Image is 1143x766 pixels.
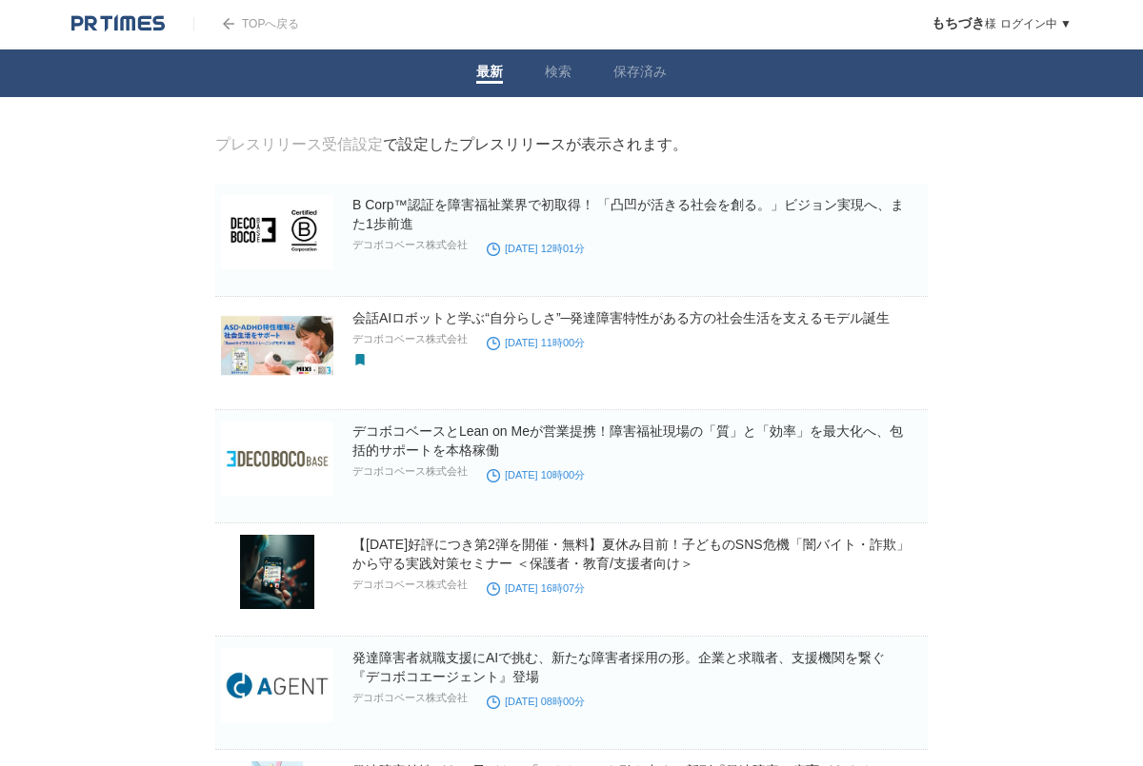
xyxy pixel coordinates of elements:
[221,195,333,269] img: B Corp™認証を障害福祉業界で初取得！ 「凸凹が活きる社会を創る。」ビジョン実現へ、また1歩前進
[215,135,688,155] div: で設定したプレスリリースが表示されます。
[352,691,468,705] p: デコボコベース株式会社
[221,308,333,383] img: 会話AIロボットと学ぶ“自分らしさ”─発達障害特性がある方の社会生活を支えるモデル誕生
[352,464,468,479] p: デコボコベース株式会社
[487,582,585,594] time: [DATE] 16時07分
[221,422,333,496] img: デコボコベースとLean on Meが営業提携！障害福祉現場の「質」と「効率」を最大化へ、包括的サポートを本格稼働
[932,17,1072,30] a: もちづき様 ログイン中 ▼
[352,423,903,458] a: デコボコベースとLean on Meが営業提携！障害福祉現場の「質」と「効率」を最大化へ、包括的サポートを本格稼働
[932,15,985,30] span: もちづき
[476,64,503,84] a: 最新
[221,648,333,722] img: 発達障害者就職支援にAIで挑む、新たな障害者採用の形。企業と求職者、支援機関を繋ぐ『デコボコエージェント』登場
[352,352,368,367] img: save_button_saved.svg
[215,136,383,152] a: プレスリリース受信設定
[613,64,667,84] a: 保存済み
[352,537,910,571] a: 【[DATE]好評につき第2弾を開催・無料】夏休み目前！子どものSNS危機「闇バイト・詐欺」から守る実践対策セミナー ＜保護者・教育/支援者向け＞
[487,243,585,254] time: [DATE] 12時01分
[71,14,165,33] img: logo.png
[352,578,468,592] p: デコボコベース株式会社
[545,64,571,84] a: 検索
[352,332,468,346] p: デコボコベース株式会社
[352,310,890,325] a: 会話AIロボットと学ぶ“自分らしさ”─発達障害特性がある方の社会生活を支えるモデル誕生
[193,17,299,30] a: TOPへ戻る
[487,337,585,348] time: [DATE] 11時00分
[487,696,585,707] time: [DATE] 08時00分
[352,197,904,231] a: B Corp™認証を障害福祉業界で初取得！ 「凸凹が活きる社会を創る。」ビジョン実現へ、また1歩前進
[352,650,885,684] a: 発達障害者就職支援にAIで挑む、新たな障害者採用の形。企業と求職者、支援機関を繋ぐ『デコボコエージェント』登場
[221,535,333,609] img: 【6/14(土)好評につき第2弾を開催・無料】夏休み目前！子どものSNS危機「闇バイト・詐欺」から守る実践対策セミナー ＜保護者・教育/支援者向け＞
[223,18,234,29] img: arrow.png
[487,469,585,481] time: [DATE] 10時00分
[352,238,468,252] p: デコボコベース株式会社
